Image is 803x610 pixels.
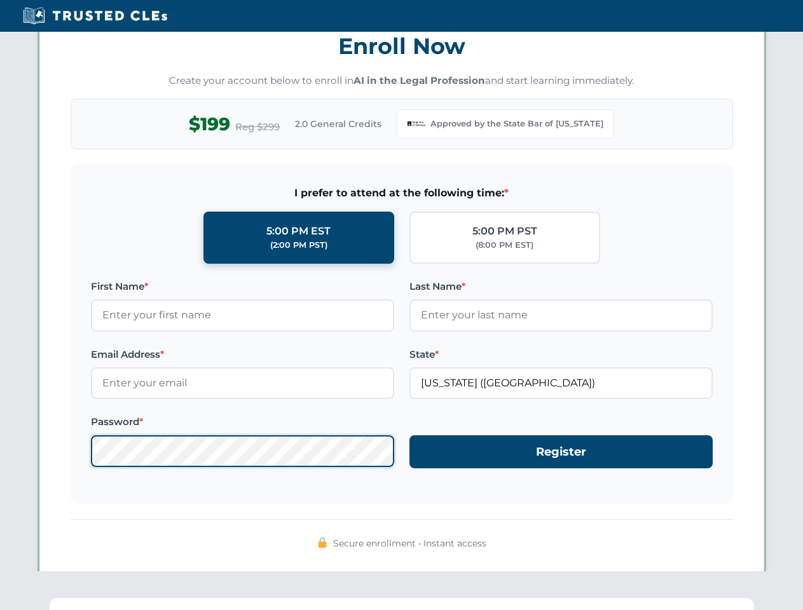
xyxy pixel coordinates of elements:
span: Approved by the State Bar of [US_STATE] [430,118,603,130]
label: Email Address [91,347,394,362]
button: Register [409,435,713,469]
div: (2:00 PM PST) [270,239,327,252]
strong: AI in the Legal Profession [353,74,485,86]
input: Enter your first name [91,299,394,331]
div: 5:00 PM PST [472,223,537,240]
input: Enter your email [91,367,394,399]
span: Secure enrollment • Instant access [333,536,486,550]
div: 5:00 PM EST [266,223,331,240]
div: (8:00 PM EST) [476,239,533,252]
input: Enter your last name [409,299,713,331]
label: State [409,347,713,362]
span: $199 [189,110,230,139]
img: 🔒 [317,538,327,548]
img: Trusted CLEs [19,6,171,25]
span: Reg $299 [235,119,280,135]
label: Last Name [409,279,713,294]
span: I prefer to attend at the following time: [91,185,713,201]
img: Georgia Bar [408,115,425,133]
span: 2.0 General Credits [295,117,381,131]
label: Password [91,414,394,430]
h3: Enroll Now [71,26,733,66]
input: Georgia (GA) [409,367,713,399]
p: Create your account below to enroll in and start learning immediately. [71,74,733,88]
label: First Name [91,279,394,294]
